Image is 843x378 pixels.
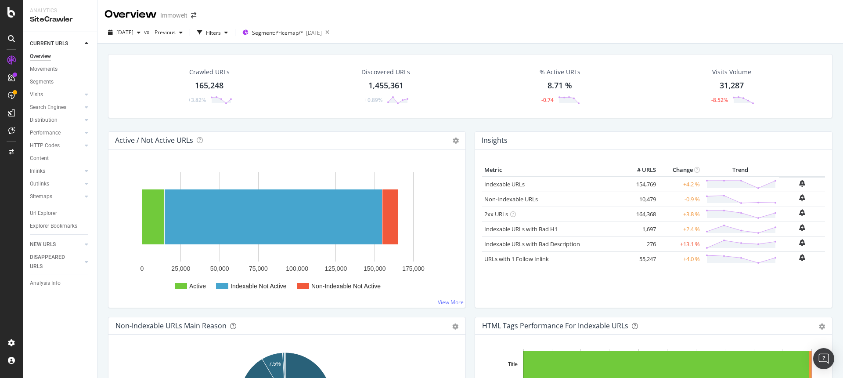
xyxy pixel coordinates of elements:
[711,96,728,104] div: -8.52%
[30,65,58,74] div: Movements
[658,164,702,177] th: Change
[484,180,525,188] a: Indexable URLs
[104,25,144,40] button: [DATE]
[799,209,805,216] div: bell-plus
[30,253,82,271] a: DISAPPEARED URLS
[311,283,381,290] text: Non-Indexable Not Active
[799,194,805,201] div: bell-plus
[104,7,157,22] div: Overview
[484,240,580,248] a: Indexable URLs with Bad Description
[482,164,623,177] th: Metric
[30,154,49,163] div: Content
[712,68,751,76] div: Visits Volume
[484,225,558,233] a: Indexable URLs with Bad H1
[30,128,61,138] div: Performance
[30,209,57,218] div: Url Explorer
[819,323,825,330] div: gear
[252,29,303,36] span: Segment: Pricemap/*
[30,192,82,201] a: Sitemaps
[368,80,403,91] div: 1,455,361
[720,80,744,91] div: 31,287
[30,77,91,87] a: Segments
[482,321,628,330] div: HTML Tags Performance for Indexable URLs
[813,348,834,369] div: Open Intercom Messenger
[30,141,60,150] div: HTTP Codes
[30,116,58,125] div: Distribution
[195,80,223,91] div: 165,248
[30,52,91,61] a: Overview
[210,265,229,272] text: 50,000
[623,207,658,222] td: 164,368
[30,39,68,48] div: CURRENT URLS
[623,177,658,192] td: 154,769
[30,279,61,288] div: Analysis Info
[30,116,82,125] a: Distribution
[189,283,206,290] text: Active
[30,128,82,138] a: Performance
[30,222,77,231] div: Explorer Bookmarks
[623,236,658,251] td: 276
[30,52,51,61] div: Overview
[115,134,193,146] h4: Active / Not Active URLs
[144,28,151,36] span: vs
[364,265,386,272] text: 150,000
[194,25,231,40] button: Filters
[269,361,281,367] text: 7.5%
[151,29,176,36] span: Previous
[30,279,91,288] a: Analysis Info
[484,255,549,263] a: URLs with 1 Follow Inlink
[30,167,82,176] a: Inlinks
[364,96,382,104] div: +0.89%
[799,254,805,261] div: bell-plus
[30,90,82,99] a: Visits
[541,96,554,104] div: -0.74
[30,103,66,112] div: Search Engines
[482,134,508,146] h4: Insights
[30,222,91,231] a: Explorer Bookmarks
[799,180,805,187] div: bell-plus
[231,283,287,290] text: Indexable Not Active
[116,29,133,36] span: 2025 Sep. 26th
[30,253,74,271] div: DISAPPEARED URLS
[438,298,464,306] a: View More
[30,77,54,87] div: Segments
[623,192,658,207] td: 10,479
[30,179,49,189] div: Outlinks
[151,25,186,40] button: Previous
[361,68,410,76] div: Discovered URLs
[30,240,82,249] a: NEW URLS
[30,65,91,74] a: Movements
[508,361,518,367] text: Title
[206,29,221,36] div: Filters
[799,224,805,231] div: bell-plus
[453,138,459,144] i: Options
[548,80,572,91] div: 8.71 %
[30,39,82,48] a: CURRENT URLS
[702,164,779,177] th: Trend
[171,265,190,272] text: 25,000
[30,15,90,25] div: SiteCrawler
[306,29,322,36] div: [DATE]
[540,68,580,76] div: % Active URLs
[30,141,82,150] a: HTTP Codes
[799,239,805,246] div: bell-plus
[191,12,196,18] div: arrow-right-arrow-left
[30,192,52,201] div: Sitemaps
[30,179,82,189] a: Outlinks
[189,68,230,76] div: Crawled URLs
[623,164,658,177] th: # URLS
[30,209,91,218] a: Url Explorer
[115,164,455,301] svg: A chart.
[484,195,538,203] a: Non-Indexable URLs
[623,222,658,236] td: 1,697
[658,222,702,236] td: +2.4 %
[452,323,458,330] div: gear
[658,192,702,207] td: -0.9 %
[30,103,82,112] a: Search Engines
[658,251,702,266] td: +4.0 %
[286,265,308,272] text: 100,000
[623,251,658,266] td: 55,247
[160,11,187,20] div: Immowelt
[484,210,508,218] a: 2xx URLs
[30,90,43,99] div: Visits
